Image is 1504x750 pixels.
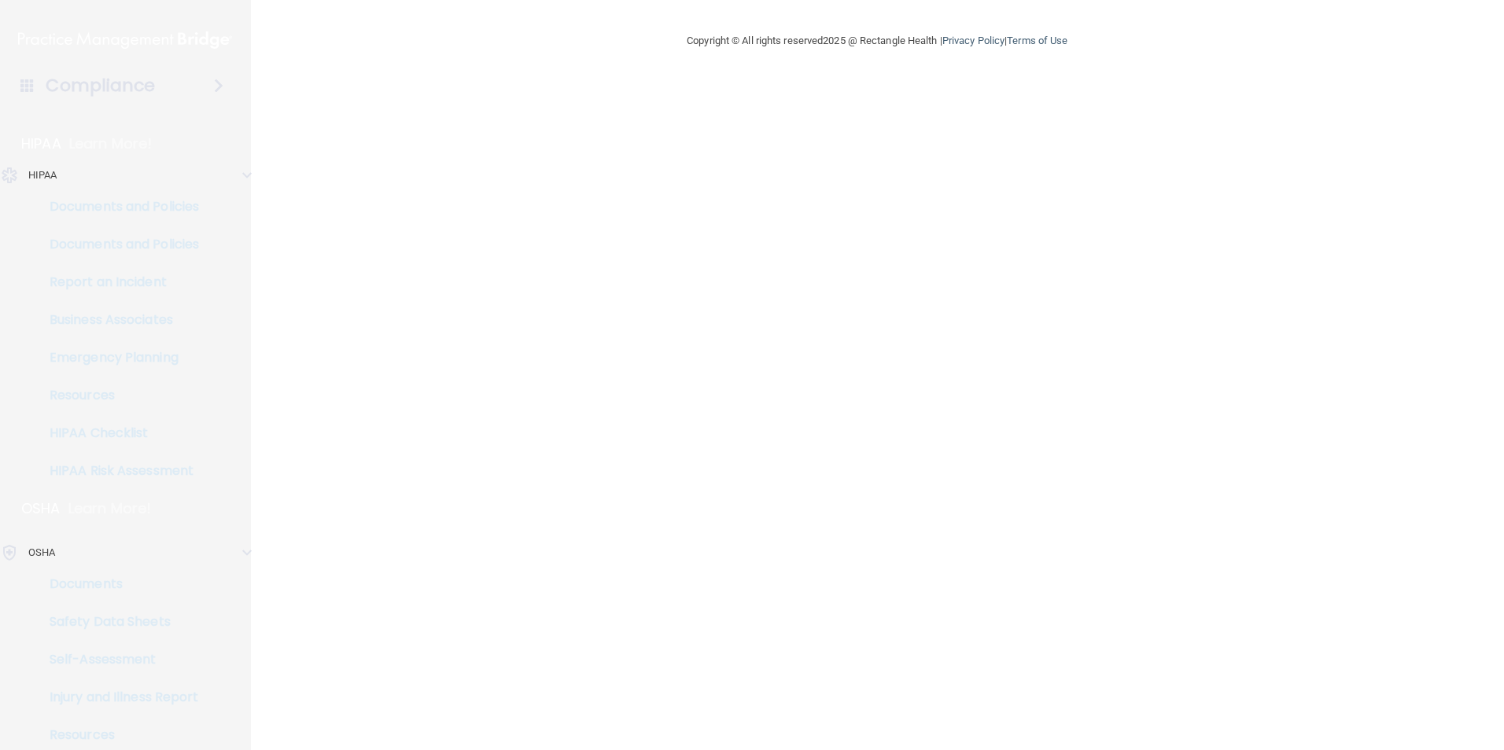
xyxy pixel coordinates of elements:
[28,166,57,185] p: HIPAA
[10,614,225,630] p: Safety Data Sheets
[10,237,225,252] p: Documents and Policies
[10,652,225,667] p: Self-Assessment
[10,576,225,592] p: Documents
[10,274,225,290] p: Report an Incident
[10,199,225,215] p: Documents and Policies
[10,425,225,441] p: HIPAA Checklist
[1007,35,1067,46] a: Terms of Use
[590,16,1164,66] div: Copyright © All rights reserved 2025 @ Rectangle Health | |
[942,35,1005,46] a: Privacy Policy
[10,727,225,743] p: Resources
[21,499,61,518] p: OSHA
[21,134,61,153] p: HIPAA
[28,543,55,562] p: OSHA
[46,75,155,97] h4: Compliance
[10,350,225,366] p: Emergency Planning
[18,24,232,56] img: PMB logo
[10,312,225,328] p: Business Associates
[69,134,153,153] p: Learn More!
[68,499,152,518] p: Learn More!
[10,463,225,479] p: HIPAA Risk Assessment
[10,689,225,705] p: Injury and Illness Report
[10,388,225,403] p: Resources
